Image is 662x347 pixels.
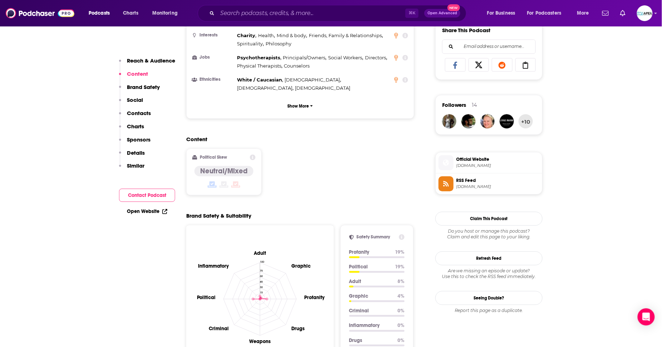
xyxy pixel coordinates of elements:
[291,326,305,332] text: Drugs
[487,8,515,18] span: For Business
[456,157,539,163] span: Official Website
[192,55,234,60] h3: Jobs
[283,55,326,61] span: Principals/Owners
[398,323,405,329] p: 0 %
[435,229,543,234] span: Do you host or manage this podcast?
[398,293,405,299] p: 4 %
[260,286,263,289] tspan: 30
[637,5,653,21] span: Logged in as Apex
[617,7,628,19] a: Show notifications dropdown
[200,155,227,160] h2: Political Skew
[435,268,543,280] div: Are we missing an episode or update? Use this to check the RSS feed immediately.
[288,104,309,109] p: Show More
[200,167,248,176] h4: Neutral/Mixed
[309,32,383,40] span: ,
[439,177,539,192] a: RSS Feed[DOMAIN_NAME]
[237,77,282,83] span: White / Caucasian
[285,77,340,83] span: [DEMOGRAPHIC_DATA]
[435,252,543,266] button: Refresh Feed
[277,33,306,39] span: Mind & body
[119,84,160,97] button: Brand Safety
[527,8,562,18] span: For Podcasters
[492,58,513,72] a: Share on Reddit
[349,264,390,270] p: Political
[197,294,216,301] text: Political
[435,212,543,226] button: Claim This Podcast
[192,78,234,82] h3: Ethnicities
[237,62,282,70] span: ,
[442,40,536,54] div: Search followers
[395,249,405,256] p: 19 %
[84,8,119,19] button: open menu
[500,114,514,129] img: LEGITAUDIO
[328,55,362,61] span: Social Workers
[266,41,292,47] span: Philosophy
[469,58,489,72] a: Share on X/Twitter
[309,33,382,39] span: Friends, Family & Relationships
[472,102,477,109] div: 14
[349,323,392,329] p: Inflammatory
[198,263,229,269] text: Inflammatory
[277,32,307,40] span: ,
[127,110,151,117] p: Contacts
[328,54,364,62] span: ,
[461,114,476,129] img: adam.connersimons
[349,249,390,256] p: Profanity
[523,8,572,19] button: open menu
[237,63,281,69] span: Physical Therapists
[577,8,589,18] span: More
[147,8,187,19] button: open menu
[515,58,536,72] a: Copy Link
[424,9,460,18] button: Open AdvancedNew
[237,55,280,61] span: Psychotherapists
[127,57,175,64] p: Reach & Audience
[365,54,387,62] span: ,
[439,155,539,170] a: Official Website[DOMAIN_NAME]
[186,136,409,143] h2: Content
[237,33,255,39] span: Charity
[456,163,539,169] span: rickhanson.com
[237,32,256,40] span: ,
[442,114,456,129] img: TheCursingPreacher
[186,213,251,219] h2: Brand Safety & Suitability
[304,294,325,301] text: Profanity
[254,250,267,256] text: Adult
[480,114,495,129] img: Tannywanny
[118,8,143,19] a: Charts
[192,100,408,113] button: Show More
[127,70,148,77] p: Content
[637,5,653,21] img: User Profile
[127,208,167,214] a: Open Website
[119,110,151,123] button: Contacts
[260,269,263,272] tspan: 75
[260,275,263,278] tspan: 60
[637,5,653,21] button: Show profile menu
[127,84,160,90] p: Brand Safety
[237,76,283,84] span: ,
[295,85,351,91] span: [DEMOGRAPHIC_DATA]
[127,136,150,143] p: Sponsors
[448,4,460,11] span: New
[442,102,466,109] span: Followers
[572,8,598,19] button: open menu
[428,11,457,15] span: Open Advanced
[283,54,327,62] span: ,
[119,136,150,149] button: Sponsors
[260,260,265,263] tspan: 100
[209,326,229,332] text: Criminal
[127,162,144,169] p: Similar
[152,8,178,18] span: Monitoring
[435,308,543,314] div: Report this page as a duplicate.
[398,279,405,285] p: 8 %
[291,263,311,269] text: Graphic
[204,5,473,21] div: Search podcasts, credits, & more...
[192,33,234,38] h3: Interests
[258,33,274,39] span: Health
[435,291,543,305] a: Seeing Double?
[435,229,543,240] div: Claim and edit this page to your liking.
[89,8,110,18] span: Podcasts
[349,338,392,344] p: Drugs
